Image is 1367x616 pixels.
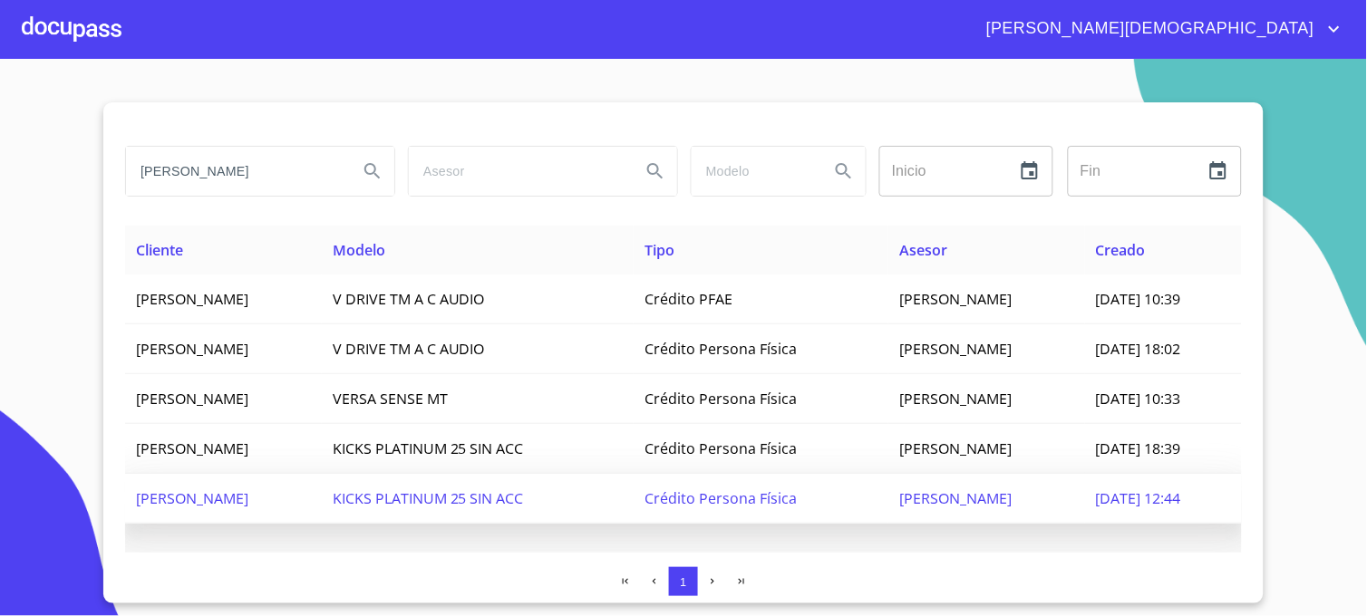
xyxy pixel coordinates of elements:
[333,240,385,260] span: Modelo
[899,389,1012,409] span: [PERSON_NAME]
[1096,339,1181,359] span: [DATE] 18:02
[126,147,344,196] input: search
[899,240,947,260] span: Asesor
[351,149,394,193] button: Search
[333,339,485,359] span: V DRIVE TM A C AUDIO
[973,14,1345,43] button: account of current user
[669,567,698,596] button: 1
[1096,438,1181,458] span: [DATE] 18:39
[645,339,797,359] span: Crédito Persona Física
[136,289,248,309] span: [PERSON_NAME]
[822,149,866,193] button: Search
[333,389,448,409] span: VERSA SENSE MT
[136,488,248,508] span: [PERSON_NAME]
[1096,488,1181,508] span: [DATE] 12:44
[645,488,797,508] span: Crédito Persona Física
[899,438,1012,458] span: [PERSON_NAME]
[1096,240,1146,260] span: Creado
[136,389,248,409] span: [PERSON_NAME]
[899,289,1012,309] span: [PERSON_NAME]
[1096,389,1181,409] span: [DATE] 10:33
[409,147,626,196] input: search
[692,147,815,196] input: search
[645,438,797,458] span: Crédito Persona Física
[899,488,1012,508] span: [PERSON_NAME]
[333,438,524,458] span: KICKS PLATINUM 25 SIN ACC
[1096,289,1181,309] span: [DATE] 10:39
[136,339,248,359] span: [PERSON_NAME]
[973,14,1323,43] span: [PERSON_NAME][DEMOGRAPHIC_DATA]
[899,339,1012,359] span: [PERSON_NAME]
[680,575,686,589] span: 1
[645,389,797,409] span: Crédito Persona Física
[333,289,485,309] span: V DRIVE TM A C AUDIO
[136,240,183,260] span: Cliente
[645,240,674,260] span: Tipo
[645,289,732,309] span: Crédito PFAE
[333,488,524,508] span: KICKS PLATINUM 25 SIN ACC
[136,438,248,458] span: [PERSON_NAME]
[634,149,677,193] button: Search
